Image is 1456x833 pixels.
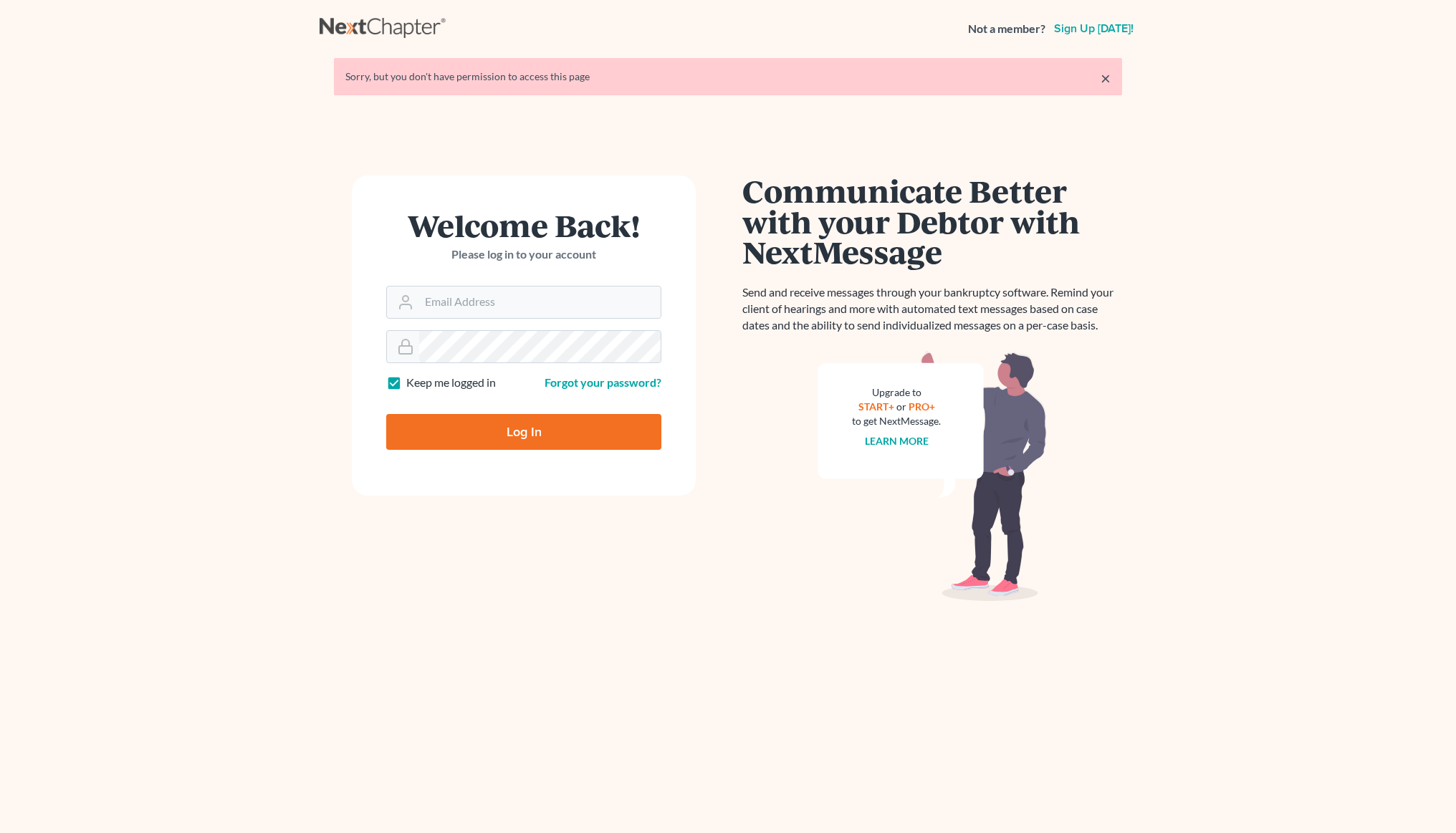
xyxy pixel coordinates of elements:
[865,435,929,447] a: Learn more
[545,375,661,389] a: Forgot your password?
[968,21,1045,37] strong: Not a member?
[386,210,661,241] h1: Welcome Back!
[742,175,1122,267] h1: Communicate Better with your Debtor with NextMessage
[386,246,661,263] p: Please log in to your account
[742,284,1122,334] p: Send and receive messages through your bankruptcy software. Remind your client of hearings and mo...
[852,414,941,428] div: to get NextMessage.
[1101,69,1111,87] a: ×
[852,385,941,400] div: Upgrade to
[406,375,496,391] label: Keep me logged in
[909,400,935,413] a: PRO+
[858,400,894,413] a: START+
[419,287,661,318] input: Email Address
[1051,23,1136,34] a: Sign up [DATE]!
[896,400,906,413] span: or
[345,69,1111,84] div: Sorry, but you don't have permission to access this page
[818,351,1047,602] img: nextmessage_bg-59042aed3d76b12b5cd301f8e5b87938c9018125f34e5fa2b7a6b67550977c72.svg
[386,414,661,450] input: Log In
